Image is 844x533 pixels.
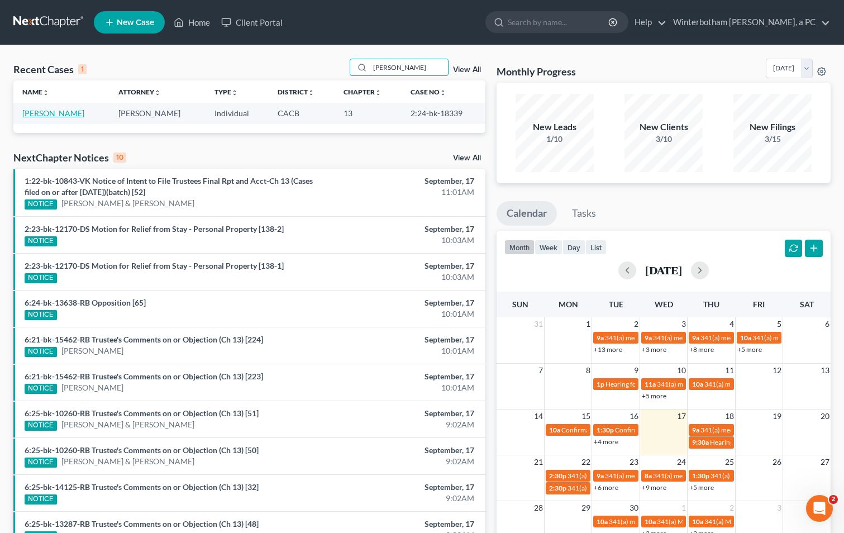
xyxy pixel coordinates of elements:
span: 12 [771,364,783,377]
div: NOTICE [25,310,57,320]
span: 8a [645,472,652,480]
span: 10a [740,334,751,342]
span: 4 [728,317,735,331]
div: 3/10 [624,134,703,145]
div: 9:02AM [332,456,474,467]
div: NOTICE [25,199,57,210]
div: September, 17 [332,445,474,456]
span: 29 [580,501,592,515]
div: NextChapter Notices [13,151,126,164]
span: 16 [628,410,640,423]
a: Districtunfold_more [278,88,314,96]
a: [PERSON_NAME] & [PERSON_NAME] [61,198,194,209]
span: 1 [680,501,687,515]
span: 2:30p [549,472,566,480]
a: Nameunfold_more [22,88,49,96]
span: 21 [533,455,544,469]
input: Search by name... [370,59,448,75]
a: +5 more [737,345,762,354]
div: September, 17 [332,175,474,187]
span: Sat [800,299,814,309]
div: NOTICE [25,347,57,357]
span: 26 [771,455,783,469]
div: 9:02AM [332,493,474,504]
span: 23 [628,455,640,469]
a: +5 more [642,392,666,400]
a: Winterbotham [PERSON_NAME], a PC [667,12,830,32]
span: 13 [819,364,831,377]
span: 27 [819,455,831,469]
span: 10a [692,517,703,526]
td: CACB [269,103,335,123]
i: unfold_more [308,89,314,96]
a: 6:21-bk-15462-RB Trustee's Comments on or Objection (Ch 13) [224] [25,335,263,344]
span: 15 [580,410,592,423]
div: 11:01AM [332,187,474,198]
a: [PERSON_NAME] & [PERSON_NAME] [61,456,194,467]
span: 9a [597,334,604,342]
div: September, 17 [332,223,474,235]
div: 10:03AM [332,235,474,246]
a: 6:25-bk-13287-RB Trustee's Comments on or Objection (Ch 13) [48] [25,519,259,529]
span: 24 [676,455,687,469]
span: 10a [692,380,703,388]
a: Home [168,12,216,32]
div: 10:03AM [332,272,474,283]
i: unfold_more [231,89,238,96]
a: +13 more [594,345,622,354]
div: 10:01AM [332,382,474,393]
span: 10a [645,517,656,526]
span: 11 [724,364,735,377]
span: Fri [753,299,765,309]
a: 6:25-bk-14125-RB Trustee's Comments on or Objection (Ch 13) [32] [25,482,259,492]
span: Thu [703,299,719,309]
span: 341(a) meeting for [PERSON_NAME] [700,426,808,434]
span: Hearing for [PERSON_NAME] and [PERSON_NAME] [605,380,759,388]
span: 18 [724,410,735,423]
span: 341(a) Meeting for [PERSON_NAME] & [PERSON_NAME] [657,517,824,526]
span: 1:30p [692,472,709,480]
span: 9 [633,364,640,377]
span: 341(a) meeting for [PERSON_NAME] [653,334,761,342]
a: Chapterunfold_more [344,88,382,96]
div: September, 17 [332,260,474,272]
a: 2:23-bk-12170-DS Motion for Relief from Stay - Personal Property [138-2] [25,224,284,234]
a: Case Nounfold_more [411,88,446,96]
span: 341(a) meeting for [PERSON_NAME] [700,334,808,342]
span: Sun [512,299,528,309]
a: 1:22-bk-10843-VK Notice of Intent to File Trustees Final Rpt and Acct-Ch 13 (Cases filed on or af... [25,176,313,197]
div: NOTICE [25,236,57,246]
span: 30 [628,501,640,515]
button: list [585,240,607,255]
button: month [504,240,535,255]
div: NOTICE [25,273,57,283]
a: 2:23-bk-12170-DS Motion for Relief from Stay - Personal Property [138-1] [25,261,284,270]
button: day [562,240,585,255]
h3: Monthly Progress [497,65,576,78]
a: 6:25-bk-10260-RB Trustee's Comments on or Objection (Ch 13) [50] [25,445,259,455]
a: Typeunfold_more [214,88,238,96]
div: NOTICE [25,458,57,468]
span: Tue [609,299,623,309]
div: 10:01AM [332,345,474,356]
i: unfold_more [42,89,49,96]
div: September, 17 [332,297,474,308]
div: 10:01AM [332,308,474,320]
a: +8 more [689,345,714,354]
td: Individual [206,103,269,123]
a: +3 more [642,345,666,354]
h2: [DATE] [645,264,682,276]
a: Help [629,12,666,32]
div: 3/15 [733,134,812,145]
a: +9 more [642,483,666,492]
a: +6 more [594,483,618,492]
button: week [535,240,562,255]
span: 341(a) meeting for [PERSON_NAME] [653,472,761,480]
span: 3 [680,317,687,331]
span: 28 [533,501,544,515]
a: Tasks [562,201,606,226]
div: New Leads [516,121,594,134]
a: +5 more [689,483,714,492]
span: 1p [597,380,604,388]
span: 9a [692,426,699,434]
